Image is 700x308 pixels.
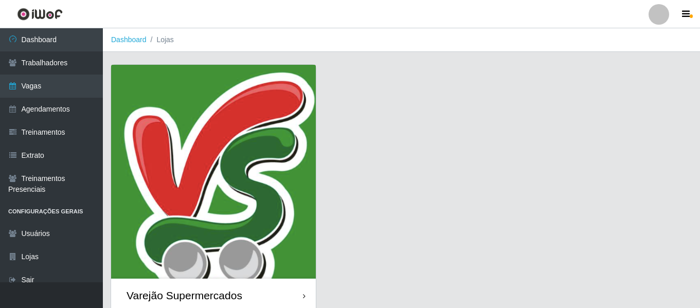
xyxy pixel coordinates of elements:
[111,35,147,44] a: Dashboard
[127,289,242,302] div: Varejão Supermercados
[111,65,316,279] img: cardImg
[17,8,63,21] img: CoreUI Logo
[147,34,174,45] li: Lojas
[103,28,700,52] nav: breadcrumb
